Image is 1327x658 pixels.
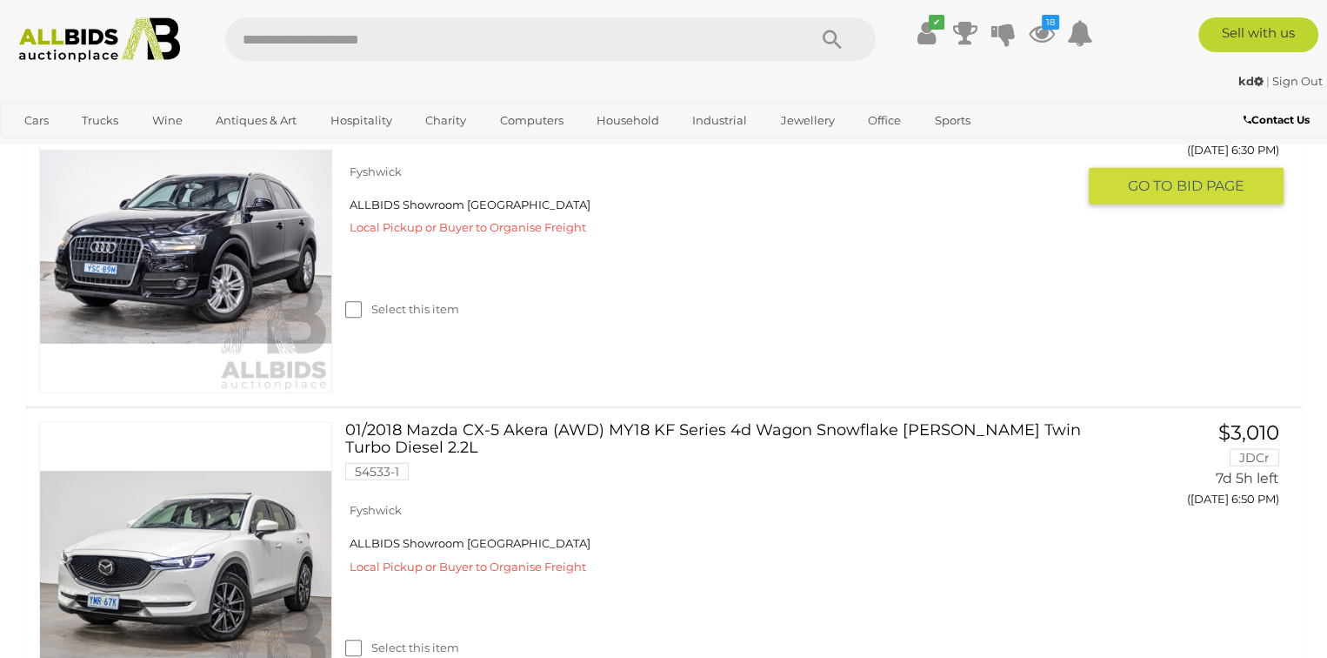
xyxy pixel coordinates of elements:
a: ✔ [914,17,940,49]
a: Cars [13,106,60,135]
button: Search [789,17,876,61]
i: ✔ [929,15,944,30]
a: Charity [414,106,477,135]
a: Jewellery [770,106,846,135]
a: Sign Out [1272,74,1323,88]
a: Wine [141,106,194,135]
span: $3,010 [1218,420,1279,445]
button: GO TOBID PAGE [1089,168,1284,204]
i: 18 [1042,15,1059,30]
a: Hospitality [319,106,403,135]
label: Select this item [345,301,459,318]
a: Sports [923,106,981,135]
a: Computers [488,106,574,135]
a: Household [585,106,670,135]
a: kd [1238,74,1266,88]
a: $3,010 JDCr 7d 5h left ([DATE] 6:50 PM) [1102,422,1284,515]
a: Trucks [70,106,130,135]
strong: kd [1238,74,1264,88]
b: Contact Us [1244,113,1310,126]
a: 8/2012 Audi Q3 2.0 TFSI Quattro (AWD) 8U 4d Wagon Brilliant Black Turbo 2.0L - 155kw Version 54604-1 [358,101,1076,155]
a: Antiques & Art [204,106,308,135]
a: Industrial [681,106,758,135]
a: Contact Us [1244,111,1314,130]
span: GO TO [1128,177,1177,195]
img: Allbids.com.au [10,17,189,63]
a: Sell with us [1198,17,1318,52]
a: [GEOGRAPHIC_DATA] [13,135,159,164]
a: 18 [1029,17,1055,49]
a: Office [857,106,912,135]
span: | [1266,74,1270,88]
span: BID PAGE [1177,177,1244,195]
label: Select this item [345,640,459,656]
a: 01/2018 Mazda CX-5 Akera (AWD) MY18 KF Series 4d Wagon Snowflake [PERSON_NAME] Twin Turbo Diesel ... [358,422,1076,493]
a: Start bidding 7d 5h left ([DATE] 6:30 PM) GO TOBID PAGE [1102,101,1284,206]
